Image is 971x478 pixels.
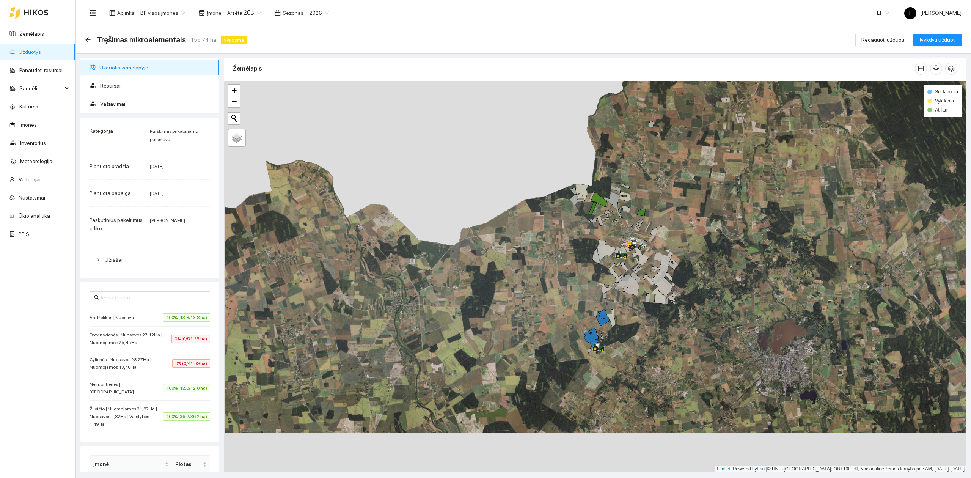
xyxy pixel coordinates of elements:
[100,96,213,112] span: Važiavimai
[913,34,962,46] button: Įvykdyti užduotį
[19,122,37,128] a: Įmonės
[90,405,163,428] span: Žilvičio | Nuomojamos 31,87Ha | Nuosavos 2,82Ha | Valstybės 1,49Ha
[85,37,91,43] span: arrow-left
[175,460,201,469] span: Plotas
[140,7,185,19] span: BP visos įmonės
[97,34,186,46] span: Tręšimas mikroelementais
[90,163,129,169] span: Planuota pradžia
[715,466,966,472] div: | Powered by © HNIT-[GEOGRAPHIC_DATA]; ORT10LT ©, Nacionalinė žemės tarnyba prie AM, [DATE]-[DATE]
[228,96,240,107] a: Zoom out
[117,9,136,17] span: Aplinka :
[855,37,910,43] a: Redaguoti užduotį
[909,7,912,19] span: L
[915,66,927,72] span: column-width
[199,10,205,16] span: shop
[19,231,29,237] a: PPIS
[207,9,223,17] span: Įmonė :
[766,466,767,472] span: |
[171,335,210,343] span: 0% (0/51.25 ha)
[232,85,237,95] span: +
[855,34,910,46] button: Redaguoti užduotį
[85,5,100,20] button: menu-fold
[861,36,904,44] span: Redaguoti užduotį
[90,381,163,396] span: Neimontienės | [GEOGRAPHIC_DATA]
[163,412,210,421] span: 100% (36.2/36.2 ha)
[150,218,185,223] span: [PERSON_NAME]
[19,104,38,110] a: Kultūros
[19,176,41,182] a: Vartotojai
[717,466,731,472] a: Leaflet
[228,113,240,124] button: Initiate a new search
[19,213,50,219] a: Ūkio analitika
[94,295,99,300] span: search
[99,60,213,75] span: Užduotis žemėlapyje
[19,195,45,201] a: Nustatymai
[172,456,210,473] th: this column's title is Plotas,this column is sortable
[228,85,240,96] a: Zoom in
[163,313,210,322] span: 100% (13.8/13.8 ha)
[172,359,210,368] span: 0% (0/41.69 ha)
[163,384,210,392] span: 100% (12.8/12.8 ha)
[150,129,198,142] span: Purškimas prikabinamu purkštuvu
[757,466,765,472] a: Esri
[93,460,163,469] span: Įmonė
[101,293,206,302] input: Ieškoti lauko
[90,314,138,321] span: Andželikos | Nuosava
[20,140,46,146] a: Inventorius
[190,36,216,44] span: 155.74 ha
[19,31,44,37] a: Žemėlapis
[89,9,96,16] span: menu-fold
[109,10,115,16] span: layout
[935,89,958,94] span: Suplanuota
[96,258,100,262] span: right
[90,251,210,269] div: Užrašai
[19,67,63,73] a: Panaudoti resursai
[935,98,954,104] span: Vykdoma
[100,78,213,93] span: Resursai
[19,81,63,96] span: Sandėlis
[283,9,305,17] span: Sezonas :
[19,49,41,55] a: Užduotys
[90,128,113,134] span: Kategorija
[90,331,171,346] span: Drevinskienės | Nuosavos 27,12Ha | Nuomojamos 25,45Ha
[90,190,131,196] span: Planuota pabaiga
[309,7,329,19] span: 2026
[90,356,172,371] span: Gylienės | Nuosavos 28,27Ha | Nuomojamos 13,40Ha
[877,7,889,19] span: LT
[227,7,261,19] span: Arsėta ŽŪB
[232,97,237,106] span: −
[85,37,91,43] div: Atgal
[20,158,52,164] a: Meteorologija
[275,10,281,16] span: calendar
[935,107,947,113] span: Atlikta
[90,217,143,231] span: Paskutinius pakeitimus atliko
[150,191,164,196] span: [DATE]
[919,36,956,44] span: Įvykdyti užduotį
[904,10,962,16] span: [PERSON_NAME]
[150,164,164,169] span: [DATE]
[233,58,915,79] div: Žemėlapis
[228,129,245,146] a: Layers
[90,456,172,473] th: this column's title is Įmonė,this column is sortable
[915,63,927,75] button: column-width
[105,257,123,263] span: Užrašai
[221,36,247,44] span: Vykdoma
